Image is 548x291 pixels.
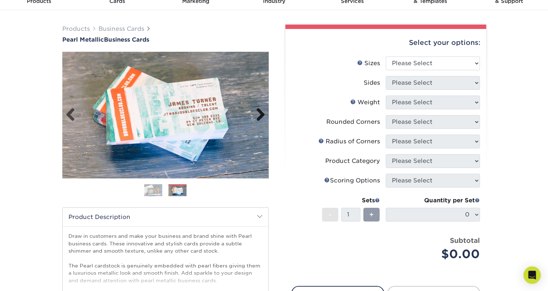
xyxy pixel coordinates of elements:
[326,118,380,126] div: Rounded Corners
[62,36,104,43] span: Pearl Metallic
[168,185,187,197] img: Business Cards 02
[329,209,332,220] span: -
[144,181,162,199] img: Business Cards 01
[62,36,269,43] h1: Business Cards
[322,196,380,205] div: Sets
[99,25,144,32] a: Business Cards
[523,266,541,284] div: Open Intercom Messenger
[291,29,480,56] div: Select your options:
[350,98,380,107] div: Weight
[62,52,269,178] img: Pearl Metallic 02
[324,176,380,185] div: Scoring Options
[386,196,480,205] div: Quantity per Set
[369,209,374,220] span: +
[450,236,480,244] strong: Subtotal
[357,59,380,68] div: Sizes
[2,269,62,288] iframe: Google Customer Reviews
[62,36,269,43] a: Pearl MetallicBusiness Cards
[318,137,380,146] div: Radius of Corners
[364,79,380,87] div: Sides
[391,245,480,263] div: $0.00
[325,157,380,165] div: Product Category
[63,208,268,226] h2: Product Description
[62,25,90,32] a: Products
